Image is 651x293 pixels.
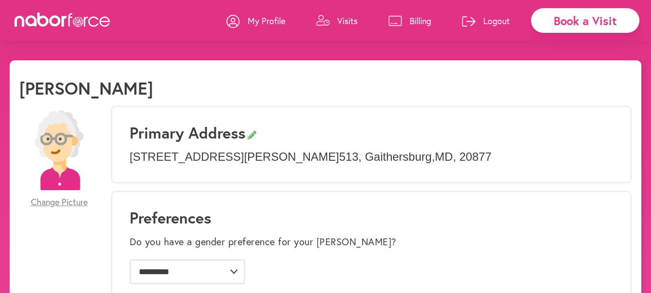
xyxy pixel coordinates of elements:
[226,6,285,35] a: My Profile
[31,197,88,208] span: Change Picture
[483,15,510,27] p: Logout
[130,150,613,164] p: [STREET_ADDRESS][PERSON_NAME] 513 , Gaithersburg , MD , 20877
[130,236,397,248] label: Do you have a gender preference for your [PERSON_NAME]?
[19,78,153,98] h1: [PERSON_NAME]
[531,8,639,33] div: Book a Visit
[19,111,99,190] img: efc20bcf08b0dac87679abea64c1faab.png
[337,15,358,27] p: Visits
[316,6,358,35] a: Visits
[410,15,431,27] p: Billing
[130,124,613,142] h3: Primary Address
[462,6,510,35] a: Logout
[130,209,613,227] h1: Preferences
[248,15,285,27] p: My Profile
[388,6,431,35] a: Billing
